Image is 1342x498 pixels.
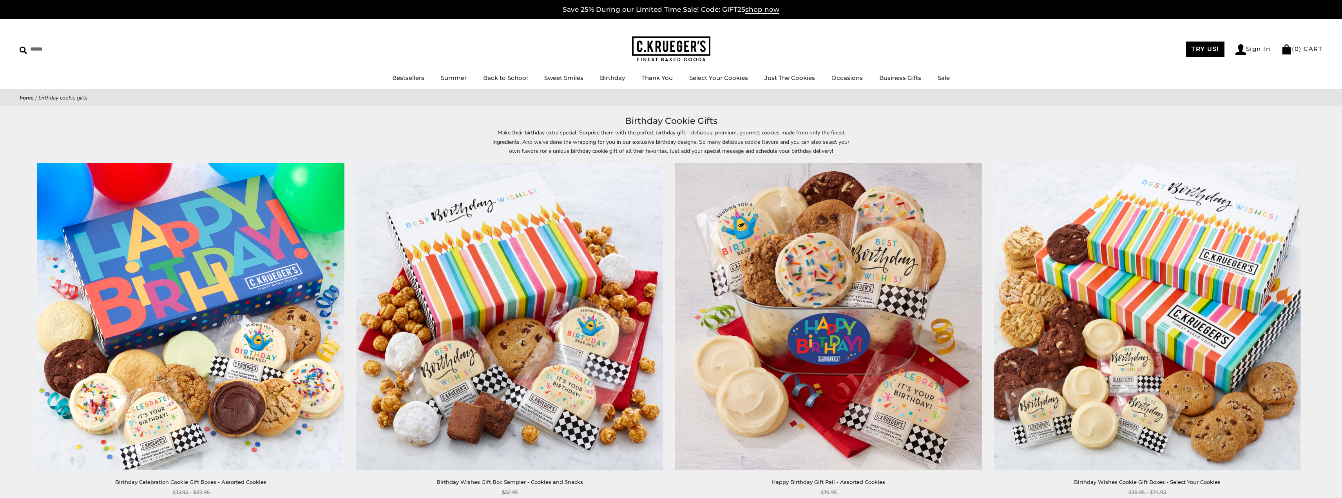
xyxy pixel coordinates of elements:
[820,488,837,496] span: $39.95
[1074,479,1221,485] a: Birthday Wishes Cookie Gift Boxes - Select Your Cookies
[938,74,950,81] a: Sale
[20,93,1322,102] nav: breadcrumbs
[392,74,424,81] a: Bestsellers
[356,163,663,470] img: Birthday Wishes Gift Box Sampler - Cookies and Snacks
[632,36,710,62] img: C.KRUEGER'S
[563,5,779,14] a: Save 25% During our Limited Time Sale! Code: GIFT25shop now
[20,94,34,101] a: Home
[35,94,37,101] span: |
[1295,45,1299,53] span: 0
[1281,45,1322,53] a: (0) CART
[831,74,863,81] a: Occasions
[20,43,113,55] input: Search
[31,114,1311,128] h1: Birthday Cookie Gifts
[1235,44,1271,55] a: Sign In
[483,74,528,81] a: Back to School
[1186,42,1224,57] a: TRY US!
[491,128,851,155] p: Make their birthday extra special! Surprise them with the perfect birthday gift – delicious, prem...
[544,74,583,81] a: Sweet Smiles
[879,74,921,81] a: Business Gifts
[745,5,779,14] span: shop now
[994,163,1300,470] img: Birthday Wishes Cookie Gift Boxes - Select Your Cookies
[1235,44,1246,55] img: Account
[115,479,266,485] a: Birthday Celebration Cookie Gift Boxes - Assorted Cookies
[436,479,583,485] a: Birthday Wishes Gift Box Sampler - Cookies and Snacks
[689,74,748,81] a: Select Your Cookies
[772,479,885,485] a: Happy Birthday Gift Pail - Assorted Cookies
[1128,488,1166,496] span: $38.95 - $74.95
[641,74,673,81] a: Thank You
[38,163,344,470] img: Birthday Celebration Cookie Gift Boxes - Assorted Cookies
[441,74,467,81] a: Summer
[20,47,27,54] img: Search
[675,163,982,470] img: Happy Birthday Gift Pail - Assorted Cookies
[1281,44,1292,54] img: Bag
[38,94,88,101] span: Birthday Cookie Gifts
[172,488,210,496] span: $35.95 - $69.95
[502,488,518,496] span: $32.95
[600,74,625,81] a: Birthday
[764,74,815,81] a: Just The Cookies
